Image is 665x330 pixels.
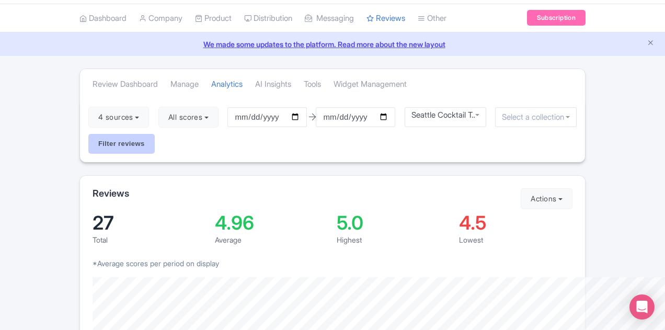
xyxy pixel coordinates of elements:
[93,258,572,269] p: *Average scores per period on display
[215,213,329,232] div: 4.96
[215,234,329,245] div: Average
[527,10,586,26] a: Subscription
[411,110,479,120] div: Seattle Cocktail Tour
[334,70,407,99] a: Widget Management
[418,4,446,33] a: Other
[366,4,405,33] a: Reviews
[629,294,655,320] div: Open Intercom Messenger
[93,70,158,99] a: Review Dashboard
[337,234,451,245] div: Highest
[139,4,182,33] a: Company
[521,188,572,209] button: Actions
[79,4,127,33] a: Dashboard
[211,70,243,99] a: Analytics
[88,134,155,154] input: Filter reviews
[502,112,570,122] input: Select a collection
[88,107,149,128] button: 4 sources
[305,4,354,33] a: Messaging
[93,213,207,232] div: 27
[647,38,655,50] button: Close announcement
[93,234,207,245] div: Total
[244,4,292,33] a: Distribution
[304,70,321,99] a: Tools
[255,70,291,99] a: AI Insights
[6,39,659,50] a: We made some updates to the platform. Read more about the new layout
[158,107,219,128] button: All scores
[459,234,573,245] div: Lowest
[93,188,129,199] h2: Reviews
[337,213,451,232] div: 5.0
[459,213,573,232] div: 4.5
[195,4,232,33] a: Product
[170,70,199,99] a: Manage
